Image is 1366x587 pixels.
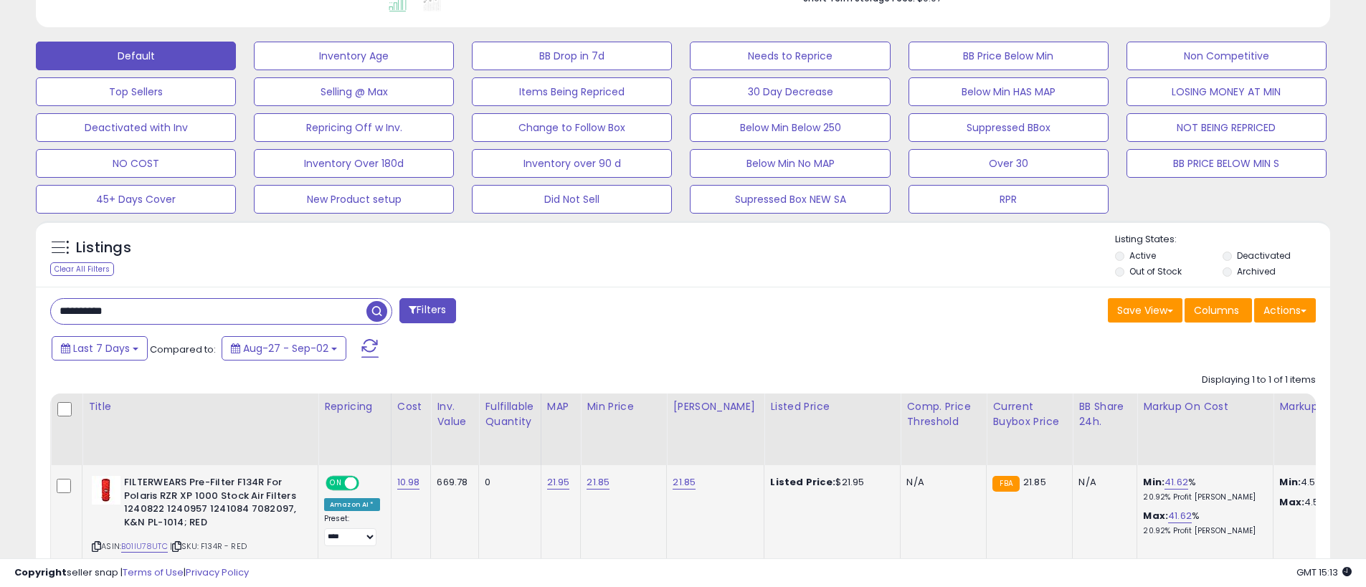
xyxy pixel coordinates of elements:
[770,399,894,414] div: Listed Price
[906,399,980,429] div: Comp. Price Threshold
[324,498,380,511] div: Amazon AI *
[1296,565,1352,579] span: 2025-09-11 15:13 GMT
[770,475,835,489] b: Listed Price:
[1129,265,1182,277] label: Out of Stock
[992,476,1019,492] small: FBA
[254,77,454,106] button: Selling @ Max
[437,399,473,429] div: Inv. value
[73,341,130,355] span: Last 7 Days
[36,42,236,70] button: Default
[397,399,425,414] div: Cost
[547,475,570,490] a: 21.95
[1023,475,1046,489] span: 21.85
[992,399,1066,429] div: Current Buybox Price
[36,149,236,178] button: NO COST
[170,540,247,552] span: | SKU: F134R - RED
[587,475,610,490] a: 21.85
[254,149,454,178] button: Inventory Over 180d
[1237,265,1276,277] label: Archived
[1137,393,1273,465] th: The percentage added to the cost of goods (COGS) that forms the calculator for Min & Max prices.
[254,42,454,70] button: Inventory Age
[472,185,672,214] button: Did Not Sell
[1279,495,1304,509] strong: Max:
[76,238,131,258] h5: Listings
[1143,475,1165,489] b: Min:
[690,185,890,214] button: Supressed Box NEW SA
[770,476,889,489] div: $21.95
[14,566,249,580] div: seller snap | |
[14,565,67,579] strong: Copyright
[587,399,660,414] div: Min Price
[243,341,328,355] span: Aug-27 - Sep-02
[1185,298,1252,323] button: Columns
[1202,373,1316,387] div: Displaying 1 to 1 of 1 items
[909,113,1109,142] button: Suppressed BBox
[1143,510,1262,536] div: %
[690,149,890,178] button: Below Min No MAP
[472,113,672,142] button: Change to Follow Box
[327,477,345,490] span: ON
[472,77,672,106] button: Items Being Repriced
[909,42,1109,70] button: BB Price Below Min
[36,113,236,142] button: Deactivated with Inv
[150,343,216,356] span: Compared to:
[186,565,249,579] a: Privacy Policy
[1115,233,1330,247] p: Listing States:
[1279,475,1301,489] strong: Min:
[906,476,975,489] div: N/A
[222,336,346,361] button: Aug-27 - Sep-02
[124,476,298,533] b: FILTERWEARS Pre-Filter F134R For Polaris RZR XP 1000 Stock Air Filters 1240822 1240957 1241084 70...
[1143,492,1262,502] p: 20.92% Profit [PERSON_NAME]
[254,113,454,142] button: Repricing Off w Inv.
[357,477,380,490] span: OFF
[485,399,534,429] div: Fulfillable Quantity
[909,77,1109,106] button: Below Min HAS MAP
[1127,42,1327,70] button: Non Competitive
[472,42,672,70] button: BB Drop in 7d
[1127,77,1327,106] button: LOSING MONEY AT MIN
[1127,149,1327,178] button: BB PRICE BELOW MIN S
[485,476,529,489] div: 0
[399,298,455,323] button: Filters
[1078,399,1131,429] div: BB Share 24h.
[437,476,468,489] div: 669.78
[1254,298,1316,323] button: Actions
[1168,509,1192,523] a: 41.62
[36,185,236,214] button: 45+ Days Cover
[1078,476,1126,489] div: N/A
[1143,476,1262,502] div: %
[123,565,184,579] a: Terms of Use
[547,399,575,414] div: MAP
[1127,113,1327,142] button: NOT BEING REPRICED
[1143,399,1267,414] div: Markup on Cost
[673,399,758,414] div: [PERSON_NAME]
[397,475,420,490] a: 10.98
[1237,249,1291,262] label: Deactivated
[1129,249,1156,262] label: Active
[36,77,236,106] button: Top Sellers
[1108,298,1182,323] button: Save View
[324,514,380,546] div: Preset:
[690,42,890,70] button: Needs to Reprice
[324,399,385,414] div: Repricing
[92,476,120,505] img: 31V7IqffpcL._SL40_.jpg
[52,336,148,361] button: Last 7 Days
[254,185,454,214] button: New Product setup
[50,262,114,276] div: Clear All Filters
[690,113,890,142] button: Below Min Below 250
[121,540,168,553] a: B01IU78UTC
[1194,303,1239,318] span: Columns
[88,399,312,414] div: Title
[472,149,672,178] button: Inventory over 90 d
[909,149,1109,178] button: Over 30
[673,475,696,490] a: 21.85
[1143,509,1168,522] b: Max:
[690,77,890,106] button: 30 Day Decrease
[909,185,1109,214] button: RPR
[1165,475,1188,490] a: 41.62
[1143,526,1262,536] p: 20.92% Profit [PERSON_NAME]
